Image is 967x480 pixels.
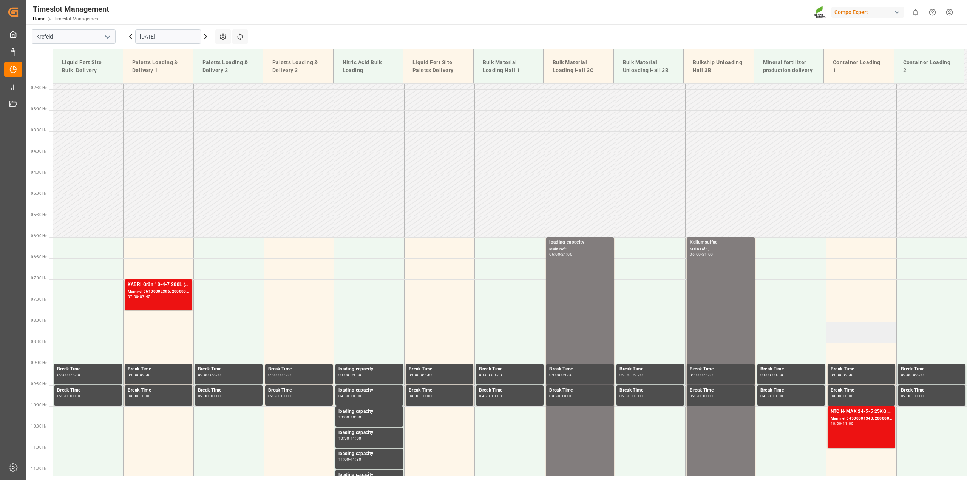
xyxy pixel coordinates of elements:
[31,318,46,323] span: 08:00 Hr
[138,295,139,298] div: -
[550,56,607,77] div: Bulk Material Loading Hall 3C
[831,408,892,415] div: NTC N-MAX 24-5-5 25KG (x42) INT MTO
[199,56,257,77] div: Paletts Loading & Delivery 2
[479,394,490,398] div: 09:30
[409,373,420,377] div: 09:00
[560,373,561,377] div: -
[491,373,502,377] div: 09:30
[198,366,260,373] div: Break Time
[57,394,68,398] div: 09:30
[338,437,349,440] div: 10:30
[198,394,209,398] div: 09:30
[338,373,349,377] div: 09:00
[912,394,913,398] div: -
[831,5,907,19] button: Compo Expert
[760,387,822,394] div: Break Time
[772,373,783,377] div: 09:30
[268,373,279,377] div: 09:00
[338,408,400,415] div: loading capacity
[268,366,330,373] div: Break Time
[841,394,842,398] div: -
[907,4,924,21] button: show 0 new notifications
[128,281,189,289] div: KABRI Grün 10-4-7 200L (x4) DE,ENKABRI blau 8-8-6 200L (x4) DE,ENKabri blau 8-8-6 20L (x48) DE,EN...
[138,394,139,398] div: -
[338,415,349,419] div: 10:00
[129,56,187,77] div: Paletts Loading & Delivery 1
[33,16,45,22] a: Home
[760,373,771,377] div: 09:00
[843,422,854,425] div: 11:00
[31,445,46,449] span: 11:00 Hr
[632,394,643,398] div: 10:00
[830,56,888,77] div: Container Loading 1
[901,373,912,377] div: 09:00
[690,366,751,373] div: Break Time
[619,373,630,377] div: 09:00
[549,253,560,256] div: 06:00
[340,56,397,77] div: Nitric Acid Bulk Loading
[900,56,958,77] div: Container Loading 2
[409,366,470,373] div: Break Time
[912,373,913,377] div: -
[279,373,280,377] div: -
[831,415,892,422] div: Main ref : 4500001343, 2000001681
[632,373,643,377] div: 09:30
[831,394,842,398] div: 09:30
[349,415,351,419] div: -
[128,366,189,373] div: Break Time
[690,387,751,394] div: Break Time
[630,373,632,377] div: -
[549,366,611,373] div: Break Time
[140,373,151,377] div: 09:30
[31,128,46,132] span: 03:30 Hr
[128,387,189,394] div: Break Time
[135,29,201,44] input: DD.MM.YYYY
[479,387,541,394] div: Break Time
[269,56,327,77] div: Paletts Loading & Delivery 3
[549,373,560,377] div: 09:00
[409,394,420,398] div: 09:30
[349,437,351,440] div: -
[913,373,924,377] div: 09:30
[549,246,611,253] div: Main ref : ,
[701,394,702,398] div: -
[338,394,349,398] div: 09:30
[702,373,713,377] div: 09:30
[771,373,772,377] div: -
[128,295,139,298] div: 07:00
[561,253,572,256] div: 21:00
[409,56,467,77] div: Liquid Fert Site Paletts Delivery
[280,373,291,377] div: 09:30
[209,373,210,377] div: -
[31,466,46,471] span: 11:30 Hr
[31,107,46,111] span: 03:00 Hr
[57,387,119,394] div: Break Time
[351,415,361,419] div: 10:30
[31,276,46,280] span: 07:00 Hr
[561,394,572,398] div: 10:00
[279,394,280,398] div: -
[480,56,538,77] div: Bulk Material Loading Hall 1
[198,387,260,394] div: Break Time
[68,394,69,398] div: -
[280,394,291,398] div: 10:00
[349,458,351,461] div: -
[31,149,46,153] span: 04:00 Hr
[351,394,361,398] div: 10:00
[913,394,924,398] div: 10:00
[620,56,678,77] div: Bulk Material Unloading Hall 3B
[140,394,151,398] div: 10:00
[59,56,117,77] div: Liquid Fert Site Bulk Delivery
[31,297,46,301] span: 07:30 Hr
[268,387,330,394] div: Break Time
[421,394,432,398] div: 10:00
[760,366,822,373] div: Break Time
[690,394,701,398] div: 09:30
[479,373,490,377] div: 09:00
[490,373,491,377] div: -
[128,289,189,295] div: Main ref : 6100002396, 2000001900
[831,373,842,377] div: 09:00
[619,394,630,398] div: 09:30
[772,394,783,398] div: 10:00
[420,394,421,398] div: -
